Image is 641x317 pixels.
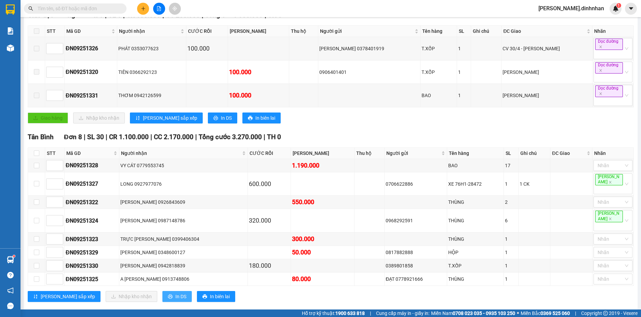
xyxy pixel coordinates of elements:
span: message [7,303,14,309]
span: ĐC Giao [552,149,585,157]
div: 100.000 [229,67,288,77]
span: [PERSON_NAME] sắp xếp [41,293,95,300]
th: SL [504,148,519,159]
div: 1 [505,235,517,243]
span: close [599,45,602,49]
span: Đơn 8 [64,133,82,141]
th: STT [45,148,65,159]
th: [PERSON_NAME] [291,148,355,159]
span: CR 1.100.000 [109,133,149,141]
span: notification [7,287,14,294]
span: close [609,217,612,221]
span: | [106,133,107,141]
div: LONG 0927977076 [120,180,246,188]
span: Dọc đường [595,62,623,74]
span: Người gửi [320,27,413,35]
div: ĐN09251328 [66,161,118,170]
span: SL 30 [87,133,104,141]
span: close [599,92,602,95]
img: warehouse-icon [7,256,14,263]
div: [PERSON_NAME] 0987148786 [120,217,246,224]
button: printerIn biên lai [242,113,281,123]
td: ĐN09251320 [65,61,117,84]
th: Thu hộ [289,26,318,37]
span: Miền Nam [431,309,515,317]
span: Mã GD [66,27,110,35]
div: TIÊN 0366292123 [118,68,185,76]
span: plus [141,6,146,11]
span: sort-ascending [33,294,38,300]
span: search [28,6,33,11]
sup: 1 [13,255,15,257]
div: T.XỐP [422,45,455,52]
button: uploadGiao hàng [28,113,68,123]
div: 50.000 [292,248,353,257]
div: 0389801858 [386,262,446,269]
div: [PERSON_NAME] [503,68,591,76]
img: logo-vxr [6,4,15,15]
span: file-add [157,6,161,11]
div: THÙNG [448,217,503,224]
td: ĐN09251323 [65,233,119,246]
div: 180.000 [249,261,290,270]
div: [PERSON_NAME] 0926843609 [120,198,246,206]
th: Ghi chú [471,26,502,37]
div: 100.000 [229,91,288,100]
strong: 0708 023 035 - 0935 103 250 [453,311,515,316]
span: printer [202,294,207,300]
div: 17 [505,162,517,169]
div: [PERSON_NAME] 0942818839 [120,262,246,269]
div: TRỰC [PERSON_NAME] 0399406304 [120,235,246,243]
div: ĐN09251330 [66,262,118,270]
td: ĐN09251325 [65,273,119,286]
div: VY CÁT 0779553745 [120,162,246,169]
span: | [264,133,265,141]
th: STT [45,26,65,37]
span: question-circle [7,272,14,278]
span: | [84,133,85,141]
span: aim [172,6,177,11]
div: 2 [505,198,517,206]
div: ĐN09251324 [66,216,118,225]
td: ĐN09251322 [65,196,119,209]
span: TH 0 [267,133,281,141]
div: CV 30/4 - [PERSON_NAME] [503,45,591,52]
button: plus [137,3,149,15]
th: SL [457,26,471,37]
div: 1.190.000 [292,161,353,170]
span: Người gửi [386,149,440,157]
span: Tân Bình [28,133,54,141]
span: close [599,69,602,72]
div: [PERSON_NAME] 0348600127 [120,249,246,256]
span: [PERSON_NAME].dinhnhan [533,4,610,13]
span: Người nhận [119,27,179,35]
th: Thu hộ [355,148,385,159]
span: ⚪️ [517,312,519,315]
button: file-add [153,3,165,15]
div: 1 [505,275,517,283]
th: CƯỚC RỒI [248,148,291,159]
span: printer [168,294,173,300]
div: 0817882888 [386,249,446,256]
div: THÙNG [448,198,503,206]
span: Hỗ trợ kỹ thuật: [302,309,365,317]
span: [PERSON_NAME] [595,174,623,185]
div: 1 [458,92,470,99]
strong: 1900 633 818 [335,311,365,316]
div: ĐẠT 0778921666 [386,275,446,283]
div: BAO [422,92,455,99]
td: ĐN09251324 [65,209,119,233]
span: | [150,133,152,141]
div: A [PERSON_NAME] 0913748806 [120,275,246,283]
div: BAO [448,162,503,169]
div: 1 [505,262,517,269]
div: ĐN09251325 [66,275,118,283]
div: ĐN09251323 [66,235,118,243]
div: 0906401401 [319,68,419,76]
div: 320.000 [249,216,290,225]
div: ĐN09251322 [66,198,118,207]
strong: 0369 525 060 [540,311,570,316]
span: Miền Bắc [521,309,570,317]
div: THƠM 0942126599 [118,92,185,99]
span: Người nhận [121,149,240,157]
